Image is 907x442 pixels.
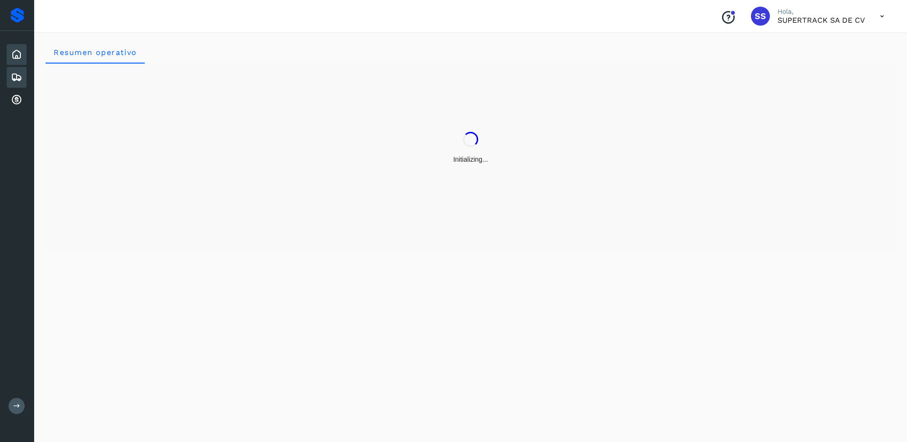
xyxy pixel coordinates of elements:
p: SUPERTRACK SA DE CV [777,16,865,25]
div: Embarques [7,67,27,88]
span: Resumen operativo [53,48,137,57]
div: Inicio [7,44,27,65]
div: Cuentas por cobrar [7,90,27,110]
p: Hola, [777,8,865,16]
